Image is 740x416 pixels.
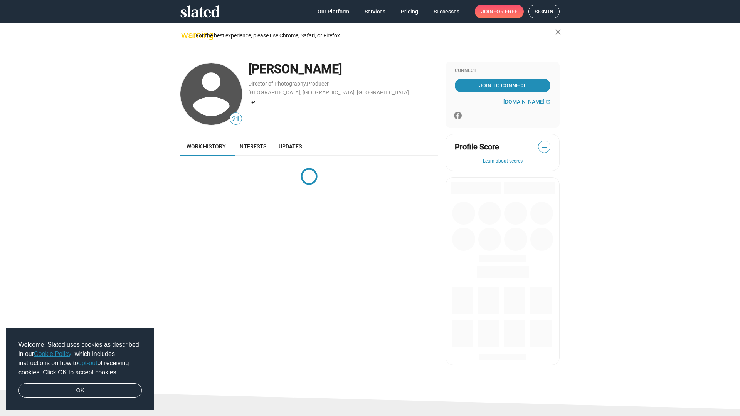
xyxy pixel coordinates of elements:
a: [DOMAIN_NAME] [503,99,550,105]
div: [PERSON_NAME] [248,61,438,77]
mat-icon: warning [181,30,190,40]
span: Interests [238,143,266,149]
span: Join [481,5,518,18]
div: cookieconsent [6,328,154,410]
div: For the best experience, please use Chrome, Safari, or Firefox. [196,30,555,41]
a: Services [358,5,392,18]
a: dismiss cookie message [18,383,142,398]
span: Our Platform [318,5,349,18]
span: — [538,142,550,152]
a: Cookie Policy [34,351,71,357]
span: Sign in [535,5,553,18]
a: [GEOGRAPHIC_DATA], [GEOGRAPHIC_DATA], [GEOGRAPHIC_DATA] [248,89,409,96]
span: Pricing [401,5,418,18]
mat-icon: close [553,27,563,37]
span: Welcome! Slated uses cookies as described in our , which includes instructions on how to of recei... [18,340,142,377]
a: Interests [232,137,272,156]
a: Joinfor free [475,5,524,18]
span: for free [493,5,518,18]
span: Profile Score [455,142,499,152]
span: Services [365,5,385,18]
a: Sign in [528,5,560,18]
span: [DOMAIN_NAME] [503,99,545,105]
span: Work history [187,143,226,149]
a: Updates [272,137,308,156]
span: , [306,82,307,86]
a: Work history [180,137,232,156]
a: opt-out [78,360,98,366]
div: Connect [455,68,550,74]
a: Director of Photography [248,81,306,87]
div: DP [248,99,438,106]
button: Learn about scores [455,158,550,164]
a: Pricing [395,5,424,18]
span: 21 [230,114,242,124]
a: Join To Connect [455,79,550,92]
span: Join To Connect [456,79,549,92]
mat-icon: open_in_new [546,99,550,104]
a: Successes [427,5,466,18]
a: Our Platform [311,5,355,18]
a: Producer [307,81,329,87]
span: Successes [434,5,459,18]
span: Updates [279,143,302,149]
